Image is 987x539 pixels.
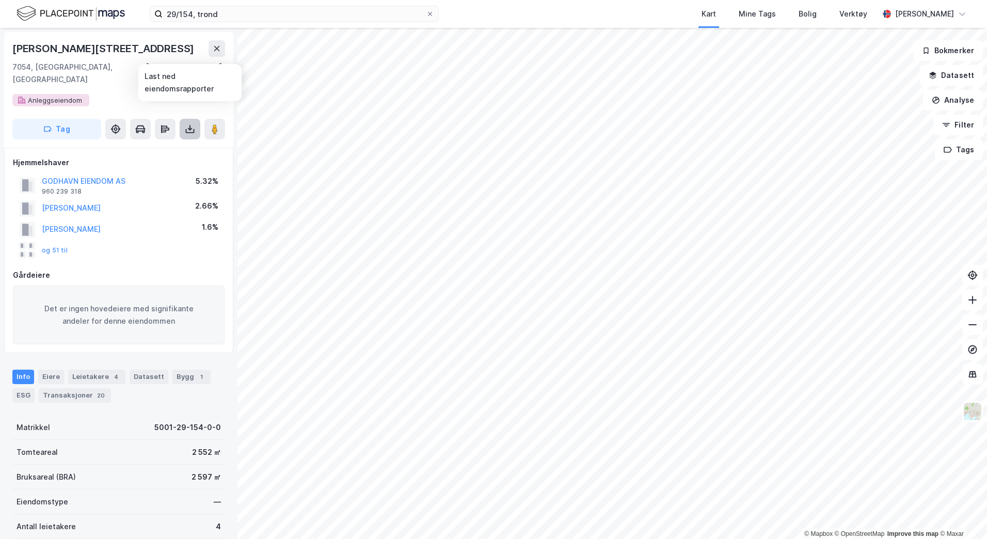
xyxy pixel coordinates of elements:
[12,388,35,403] div: ESG
[68,370,125,384] div: Leietakere
[963,402,982,421] img: Z
[923,90,983,110] button: Analyse
[17,520,76,533] div: Antall leietakere
[154,421,221,434] div: 5001-29-154-0-0
[804,530,833,537] a: Mapbox
[196,175,218,187] div: 5.32%
[42,187,82,196] div: 960 239 318
[799,8,817,20] div: Bolig
[216,520,221,533] div: 4
[13,269,225,281] div: Gårdeiere
[17,446,58,458] div: Tomteareal
[839,8,867,20] div: Verktøy
[130,370,168,384] div: Datasett
[13,156,225,169] div: Hjemmelshaver
[12,370,34,384] div: Info
[913,40,983,61] button: Bokmerker
[192,446,221,458] div: 2 552 ㎡
[17,421,50,434] div: Matrikkel
[172,370,211,384] div: Bygg
[95,390,107,401] div: 20
[146,61,225,86] div: [GEOGRAPHIC_DATA], 29/154
[887,530,938,537] a: Improve this map
[214,496,221,508] div: —
[38,370,64,384] div: Eiere
[202,221,218,233] div: 1.6%
[192,471,221,483] div: 2 597 ㎡
[12,40,196,57] div: [PERSON_NAME][STREET_ADDRESS]
[935,139,983,160] button: Tags
[933,115,983,135] button: Filter
[702,8,716,20] div: Kart
[196,372,206,382] div: 1
[935,489,987,539] iframe: Chat Widget
[17,5,125,23] img: logo.f888ab2527a4732fd821a326f86c7f29.svg
[739,8,776,20] div: Mine Tags
[163,6,426,22] input: Søk på adresse, matrikkel, gårdeiere, leietakere eller personer
[935,489,987,539] div: Kontrollprogram for chat
[12,61,146,86] div: 7054, [GEOGRAPHIC_DATA], [GEOGRAPHIC_DATA]
[17,471,76,483] div: Bruksareal (BRA)
[111,372,121,382] div: 4
[39,388,111,403] div: Transaksjoner
[195,200,218,212] div: 2.66%
[12,119,101,139] button: Tag
[835,530,885,537] a: OpenStreetMap
[895,8,954,20] div: [PERSON_NAME]
[17,496,68,508] div: Eiendomstype
[13,286,225,344] div: Det er ingen hovedeiere med signifikante andeler for denne eiendommen
[920,65,983,86] button: Datasett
